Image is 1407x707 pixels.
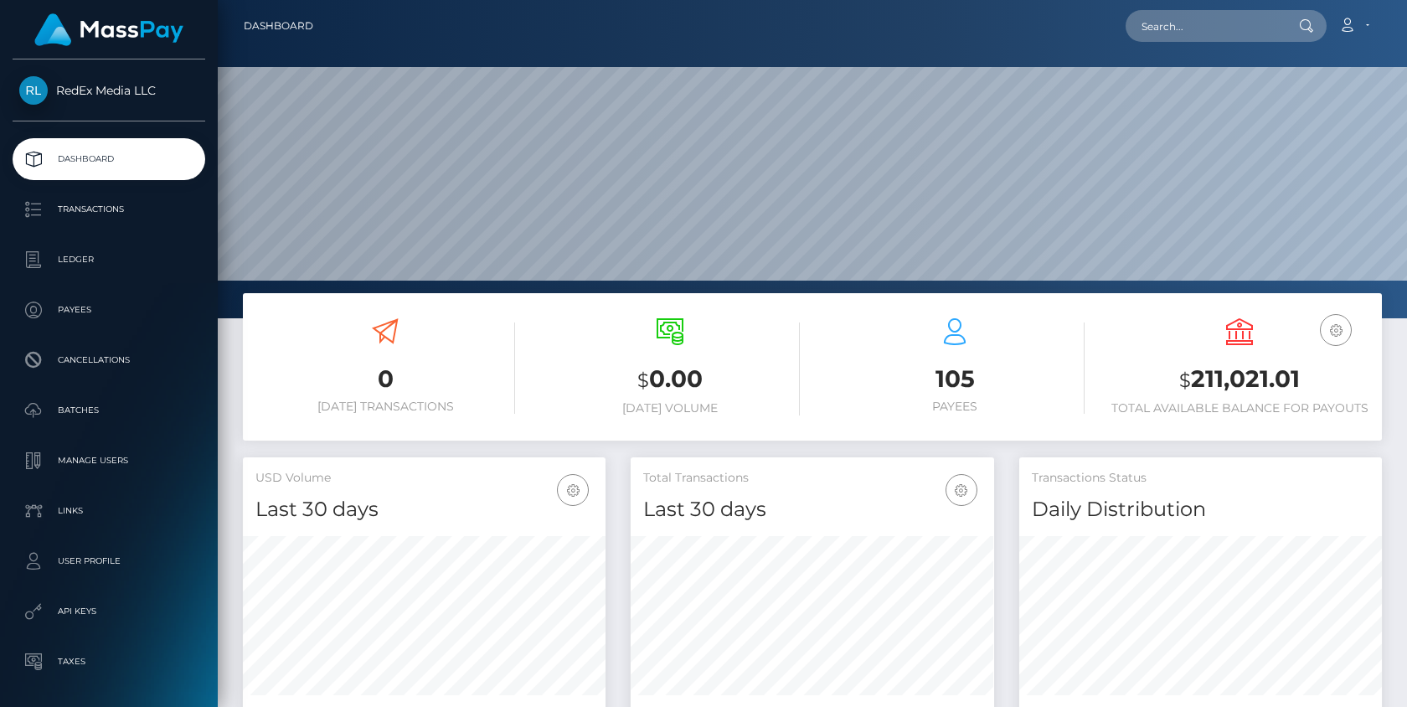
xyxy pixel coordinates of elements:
[19,297,198,323] p: Payees
[255,400,515,414] h6: [DATE] Transactions
[19,498,198,524] p: Links
[637,369,649,392] small: $
[540,363,800,397] h3: 0.00
[19,549,198,574] p: User Profile
[13,83,205,98] span: RedEx Media LLC
[1110,401,1369,415] h6: Total Available Balance for Payouts
[13,188,205,230] a: Transactions
[13,239,205,281] a: Ledger
[1179,369,1191,392] small: $
[34,13,183,46] img: MassPay Logo
[19,147,198,172] p: Dashboard
[643,495,981,524] h4: Last 30 days
[19,197,198,222] p: Transactions
[13,289,205,331] a: Payees
[19,649,198,674] p: Taxes
[19,247,198,272] p: Ledger
[255,363,515,395] h3: 0
[19,76,48,105] img: RedEx Media LLC
[13,390,205,431] a: Batches
[255,495,593,524] h4: Last 30 days
[13,440,205,482] a: Manage Users
[19,398,198,423] p: Batches
[540,401,800,415] h6: [DATE] Volume
[13,591,205,632] a: API Keys
[1032,495,1369,524] h4: Daily Distribution
[643,470,981,487] h5: Total Transactions
[19,448,198,473] p: Manage Users
[1032,470,1369,487] h5: Transactions Status
[825,363,1085,395] h3: 105
[13,339,205,381] a: Cancellations
[13,138,205,180] a: Dashboard
[19,599,198,624] p: API Keys
[255,470,593,487] h5: USD Volume
[19,348,198,373] p: Cancellations
[1110,363,1369,397] h3: 211,021.01
[825,400,1085,414] h6: Payees
[13,641,205,683] a: Taxes
[13,490,205,532] a: Links
[1126,10,1283,42] input: Search...
[13,540,205,582] a: User Profile
[244,8,313,44] a: Dashboard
